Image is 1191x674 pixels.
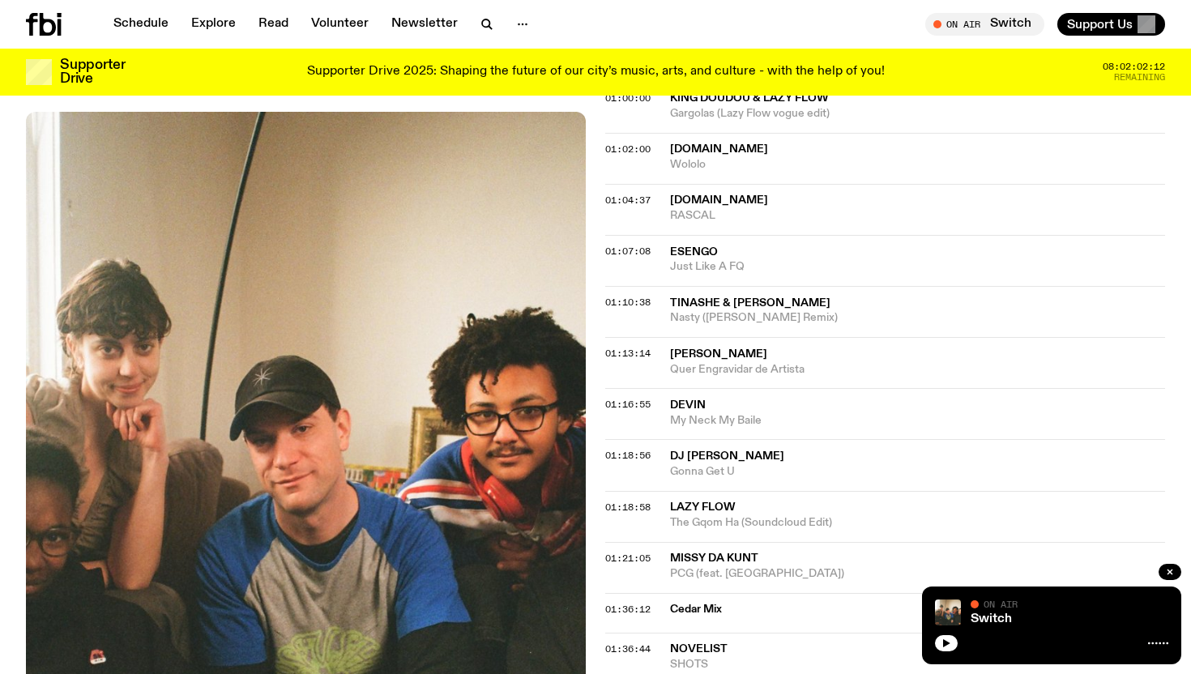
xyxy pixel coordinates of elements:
[670,552,758,564] span: Missy Da Kunt
[605,501,651,514] span: 01:18:58
[670,194,768,206] span: [DOMAIN_NAME]
[670,92,829,104] span: King Doudou & Lazy Flow
[935,599,961,625] img: A warm film photo of the switch team sitting close together. from left to right: Cedar, Lau, Sand...
[605,552,651,565] span: 01:21:05
[605,603,651,616] span: 01:36:12
[670,246,718,258] span: Esengo
[670,362,1165,378] span: Quer Engravidar de Artista
[670,399,706,411] span: DEVIN
[1103,62,1165,71] span: 08:02:02:12
[605,642,651,655] span: 01:36:44
[670,413,1165,429] span: My Neck My Baile
[605,398,651,411] span: 01:16:55
[670,643,728,655] span: Novelist
[670,657,1165,672] span: SHOTS
[605,347,651,360] span: 01:13:14
[605,449,651,462] span: 01:18:56
[605,92,651,105] span: 01:00:00
[670,464,1165,480] span: Gonna Get U
[670,106,1165,122] span: Gargolas (Lazy Flow vogue edit)
[382,13,467,36] a: Newsletter
[670,143,768,155] span: [DOMAIN_NAME]
[605,194,651,207] span: 01:04:37
[670,310,1165,326] span: Nasty ([PERSON_NAME] Remix)
[60,58,125,86] h3: Supporter Drive
[249,13,298,36] a: Read
[1057,13,1165,36] button: Support Us
[670,602,1087,617] span: Cedar Mix
[670,208,1165,224] span: RASCAL
[670,157,1165,173] span: Wololo
[670,501,736,513] span: Lazy Flow
[301,13,378,36] a: Volunteer
[971,612,1012,625] a: Switch
[670,297,830,309] span: Tinashe & [PERSON_NAME]
[104,13,178,36] a: Schedule
[181,13,245,36] a: Explore
[1067,17,1133,32] span: Support Us
[605,296,651,309] span: 01:10:38
[670,566,1165,582] span: PCG (feat. [GEOGRAPHIC_DATA])
[605,143,651,156] span: 01:02:00
[925,13,1044,36] button: On AirSwitch
[307,65,885,79] p: Supporter Drive 2025: Shaping the future of our city’s music, arts, and culture - with the help o...
[670,515,1165,531] span: The Gqom Ha (Soundcloud Edit)
[670,348,767,360] span: [PERSON_NAME]
[984,599,1018,609] span: On Air
[670,259,1165,275] span: Just Like A FQ
[1114,73,1165,82] span: Remaining
[670,450,784,462] span: DJ [PERSON_NAME]
[605,245,651,258] span: 01:07:08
